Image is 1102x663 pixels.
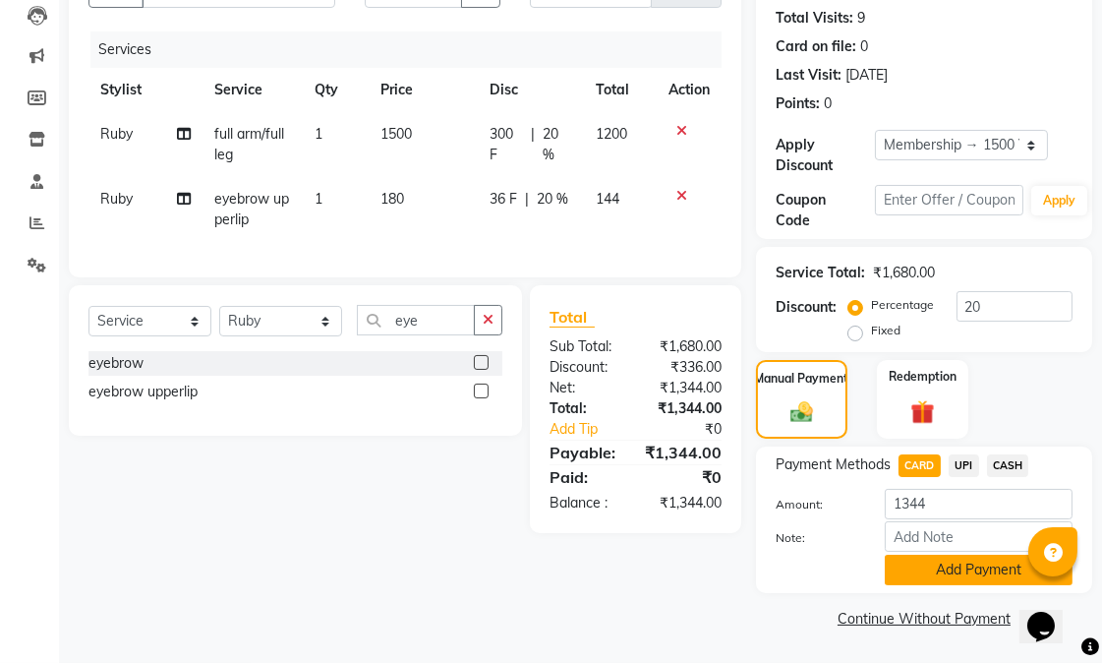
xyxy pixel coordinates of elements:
[100,125,133,143] span: Ruby
[490,124,523,165] span: 300 F
[380,125,412,143] span: 1500
[776,263,865,283] div: Service Total:
[90,31,736,68] div: Services
[860,36,868,57] div: 0
[630,441,736,464] div: ₹1,344.00
[214,190,289,228] span: eyebrow upperlip
[755,370,849,388] label: Manual Payment
[776,93,820,114] div: Points:
[214,125,284,163] span: full arm/full leg
[871,322,900,339] label: Fixed
[525,189,529,210] span: |
[535,398,636,419] div: Total:
[369,68,477,112] th: Price
[776,36,856,57] div: Card on file:
[490,189,517,210] span: 36 F
[761,529,870,547] label: Note:
[596,190,619,208] span: 144
[889,368,957,386] label: Redemption
[531,124,535,165] span: |
[776,65,841,86] div: Last Visit:
[636,378,737,398] div: ₹1,344.00
[357,305,475,335] input: Search or Scan
[636,398,737,419] div: ₹1,344.00
[535,465,636,489] div: Paid:
[761,496,870,513] label: Amount:
[537,189,568,210] span: 20 %
[949,454,979,477] span: UPI
[776,8,853,29] div: Total Visits:
[760,609,1088,630] a: Continue Without Payment
[636,465,737,489] div: ₹0
[824,93,832,114] div: 0
[535,378,636,398] div: Net:
[636,357,737,378] div: ₹336.00
[783,399,820,425] img: _cash.svg
[535,419,653,440] a: Add Tip
[873,263,935,283] div: ₹1,680.00
[857,8,865,29] div: 9
[1019,584,1082,643] iframe: chat widget
[380,190,404,208] span: 180
[203,68,303,112] th: Service
[776,190,875,231] div: Coupon Code
[987,454,1029,477] span: CASH
[885,555,1073,585] button: Add Payment
[636,493,737,513] div: ₹1,344.00
[543,124,572,165] span: 20 %
[88,68,203,112] th: Stylist
[776,297,837,318] div: Discount:
[315,125,322,143] span: 1
[535,336,636,357] div: Sub Total:
[875,185,1023,215] input: Enter Offer / Coupon Code
[1031,186,1087,215] button: Apply
[885,489,1073,519] input: Amount
[903,397,943,427] img: _gift.svg
[535,357,636,378] div: Discount:
[584,68,657,112] th: Total
[657,68,722,112] th: Action
[535,441,630,464] div: Payable:
[776,454,891,475] span: Payment Methods
[550,307,595,328] span: Total
[596,125,627,143] span: 1200
[653,419,736,440] div: ₹0
[315,190,322,208] span: 1
[871,296,934,314] label: Percentage
[899,454,941,477] span: CARD
[776,135,875,176] div: Apply Discount
[845,65,888,86] div: [DATE]
[478,68,585,112] th: Disc
[88,382,198,402] div: eyebrow upperlip
[88,353,144,374] div: eyebrow
[885,521,1073,552] input: Add Note
[535,493,636,513] div: Balance :
[636,336,737,357] div: ₹1,680.00
[100,190,133,208] span: Ruby
[303,68,369,112] th: Qty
